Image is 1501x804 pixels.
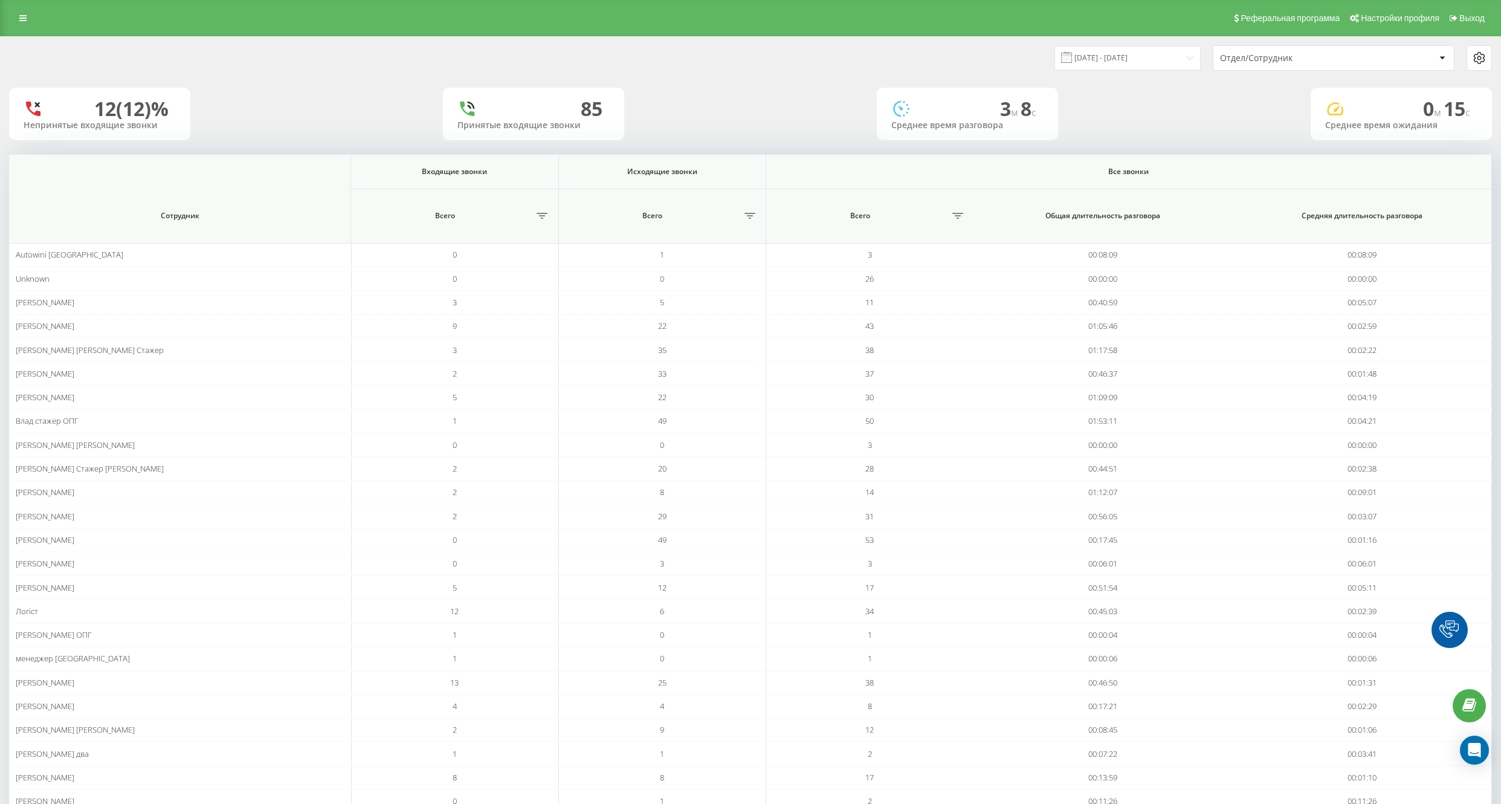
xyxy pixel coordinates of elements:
[1233,386,1492,409] td: 00:04:19
[16,297,74,308] span: [PERSON_NAME]
[1465,106,1470,119] span: c
[660,772,664,783] span: 8
[1233,338,1492,361] td: 00:02:22
[453,463,457,474] span: 2
[658,534,667,545] span: 49
[1233,362,1492,386] td: 00:01:48
[868,653,872,664] span: 1
[660,653,664,664] span: 0
[868,748,872,759] span: 2
[973,504,1233,528] td: 00:56:05
[973,457,1233,481] td: 00:44:51
[658,415,667,426] span: 49
[973,671,1233,695] td: 00:46:50
[1233,671,1492,695] td: 00:01:31
[1251,211,1473,221] span: Средняя длительность разговора
[453,748,457,759] span: 1
[973,338,1233,361] td: 01:17:58
[865,392,874,403] span: 30
[992,211,1214,221] span: Общая длительность разговора
[865,273,874,284] span: 26
[658,582,667,593] span: 12
[1233,291,1492,314] td: 00:05:07
[453,320,457,331] span: 9
[1233,600,1492,623] td: 00:02:39
[1011,106,1021,119] span: м
[1233,243,1492,267] td: 00:08:09
[16,345,164,355] span: [PERSON_NAME] [PERSON_NAME] Стажер
[16,724,135,735] span: [PERSON_NAME] [PERSON_NAME]
[973,766,1233,789] td: 00:13:59
[16,701,74,712] span: [PERSON_NAME]
[868,439,872,450] span: 3
[1233,457,1492,481] td: 00:02:38
[658,320,667,331] span: 22
[453,629,457,640] span: 1
[1444,96,1470,122] span: 15
[865,487,874,498] span: 14
[453,558,457,569] span: 0
[658,463,667,474] span: 20
[973,718,1233,742] td: 00:08:45
[453,724,457,735] span: 2
[868,629,872,640] span: 1
[973,314,1233,338] td: 01:05:46
[357,211,532,221] span: Всего
[660,249,664,260] span: 1
[973,695,1233,718] td: 00:17:21
[865,463,874,474] span: 28
[1423,96,1444,122] span: 0
[658,677,667,688] span: 25
[868,249,872,260] span: 3
[1233,647,1492,670] td: 00:00:06
[1233,409,1492,433] td: 00:04:21
[31,211,328,221] span: Сотрудник
[453,297,457,308] span: 3
[1434,106,1444,119] span: м
[457,120,610,131] div: Принятые входящие звонки
[453,772,457,783] span: 8
[1233,433,1492,457] td: 00:00:00
[660,748,664,759] span: 1
[16,392,74,403] span: [PERSON_NAME]
[658,511,667,522] span: 29
[772,211,948,221] span: Всего
[658,368,667,379] span: 33
[1031,106,1036,119] span: c
[16,772,74,783] span: [PERSON_NAME]
[94,97,169,120] div: 12 (12)%
[1220,53,1364,63] div: Отдел/Сотрудник
[973,575,1233,599] td: 00:51:54
[660,629,664,640] span: 0
[1459,13,1485,23] span: Выход
[973,267,1233,290] td: 00:00:00
[1233,481,1492,504] td: 00:09:01
[891,120,1044,131] div: Среднее время разговора
[973,600,1233,623] td: 00:45:03
[865,582,874,593] span: 17
[575,167,750,177] span: Исходящие звонки
[658,392,667,403] span: 22
[16,511,74,522] span: [PERSON_NAME]
[16,415,79,426] span: Влад стажер ОПГ
[453,368,457,379] span: 2
[868,701,872,712] span: 8
[973,433,1233,457] td: 00:00:00
[16,439,135,450] span: [PERSON_NAME] [PERSON_NAME]
[868,558,872,569] span: 3
[1233,528,1492,552] td: 00:01:16
[660,487,664,498] span: 8
[660,558,664,569] span: 3
[24,120,176,131] div: Непринятые входящие звонки
[660,724,664,735] span: 9
[453,511,457,522] span: 2
[16,249,123,260] span: Autowini [GEOGRAPHIC_DATA]
[865,297,874,308] span: 11
[973,623,1233,647] td: 00:00:04
[1233,623,1492,647] td: 00:00:04
[453,392,457,403] span: 5
[16,368,74,379] span: [PERSON_NAME]
[1233,695,1492,718] td: 00:02:29
[453,582,457,593] span: 5
[660,606,664,617] span: 6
